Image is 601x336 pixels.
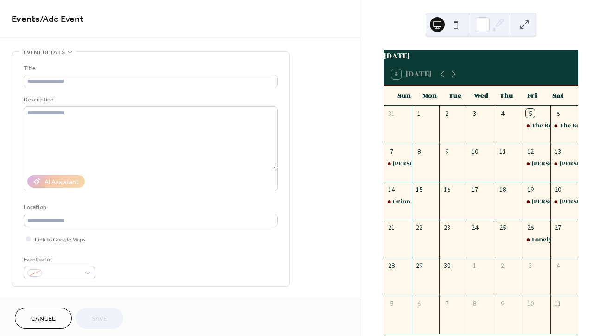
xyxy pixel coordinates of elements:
div: [PERSON_NAME] [532,197,580,206]
div: The Bobbys [532,121,567,130]
div: 20 [554,185,562,193]
div: 5 [526,109,534,117]
div: The Bobbys [550,121,578,130]
div: Mon [417,86,442,106]
div: Location [24,203,276,212]
div: Tue [442,86,468,106]
div: Brent Morris [550,197,578,206]
div: 28 [387,261,396,270]
div: 4 [554,261,562,270]
div: 24 [471,223,479,231]
div: 12 [526,147,534,155]
div: Lonely Rangers [523,235,550,244]
div: Title [24,63,276,73]
div: 23 [443,223,451,231]
div: Orion [PERSON_NAME] [393,197,460,206]
div: 8 [415,147,423,155]
div: 1 [415,109,423,117]
div: 26 [526,223,534,231]
button: Cancel [15,308,72,329]
div: 9 [443,147,451,155]
div: Fri [519,86,545,106]
div: Lonely Rangers [532,235,579,244]
div: 11 [554,299,562,308]
div: 11 [498,147,506,155]
div: 8 [471,299,479,308]
div: 10 [471,147,479,155]
span: Date and time [24,298,65,308]
div: [DATE] [384,50,578,63]
div: [PERSON_NAME] [532,159,580,168]
div: The Bobbys [523,121,550,130]
span: Cancel [31,314,56,324]
div: 31 [387,109,396,117]
div: Sat [545,86,571,106]
div: 2 [443,109,451,117]
div: 21 [387,223,396,231]
div: 4 [498,109,506,117]
div: 15 [415,185,423,193]
div: 14 [387,185,396,193]
div: 17 [471,185,479,193]
div: 7 [387,147,396,155]
div: 25 [498,223,506,231]
div: 3 [471,109,479,117]
div: Ken Raba [550,159,578,168]
div: 2 [498,261,506,270]
div: Johny Hastings [384,159,412,168]
div: Wed [468,86,494,106]
div: 1 [471,261,479,270]
a: Events [12,10,40,28]
span: Event details [24,48,65,57]
div: 22 [415,223,423,231]
div: 3 [526,261,534,270]
div: 16 [443,185,451,193]
div: Orion Potts [384,197,412,206]
div: Description [24,95,276,105]
div: 7 [443,299,451,308]
div: 29 [415,261,423,270]
div: 13 [554,147,562,155]
div: 10 [526,299,534,308]
div: 6 [415,299,423,308]
div: 30 [443,261,451,270]
div: [PERSON_NAME] [393,159,441,168]
div: 6 [554,109,562,117]
div: 27 [554,223,562,231]
div: 19 [526,185,534,193]
div: Bobbie Jo Kuhl [523,197,550,206]
div: Event color [24,255,93,265]
div: Sun [391,86,417,106]
div: 9 [498,299,506,308]
div: 5 [387,299,396,308]
div: Ken Raba [523,159,550,168]
span: / Add Event [40,10,83,28]
div: The Bobbys [560,121,595,130]
span: Link to Google Maps [35,235,86,245]
div: Thu [494,86,519,106]
div: 18 [498,185,506,193]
